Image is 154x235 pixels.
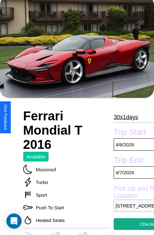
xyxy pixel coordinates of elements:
h2: Ferrari Mondial T 2016 [23,109,110,152]
p: Push To Start [33,203,64,212]
p: Moonroof [33,165,56,174]
p: Heated Seats [33,216,65,225]
p: Turbo [33,178,48,187]
p: Available [26,152,46,161]
div: Give Feedback [3,105,8,130]
div: Open Intercom Messenger [6,213,22,229]
p: 30 x 1 days [114,112,138,122]
p: Sport [33,191,47,199]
